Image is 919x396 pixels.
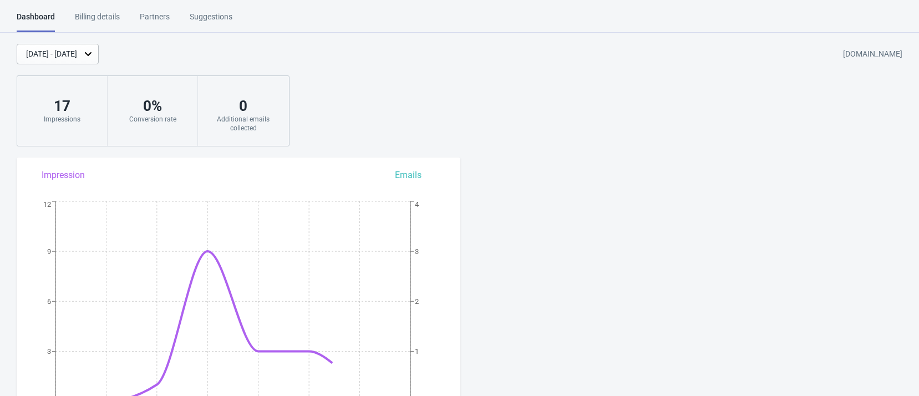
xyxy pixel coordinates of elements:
tspan: 1 [415,347,419,356]
div: 0 [209,97,277,115]
div: 17 [28,97,96,115]
div: Additional emails collected [209,115,277,133]
tspan: 2 [415,297,419,306]
tspan: 4 [415,200,419,209]
div: 0 % [119,97,186,115]
div: Dashboard [17,11,55,32]
div: Conversion rate [119,115,186,124]
div: Billing details [75,11,120,31]
tspan: 3 [415,247,419,256]
tspan: 3 [47,347,51,356]
div: Partners [140,11,170,31]
tspan: 6 [47,297,51,306]
div: Impressions [28,115,96,124]
div: Suggestions [190,11,232,31]
div: [DOMAIN_NAME] [843,44,902,64]
tspan: 9 [47,247,51,256]
div: [DATE] - [DATE] [26,48,77,60]
tspan: 12 [43,200,51,209]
